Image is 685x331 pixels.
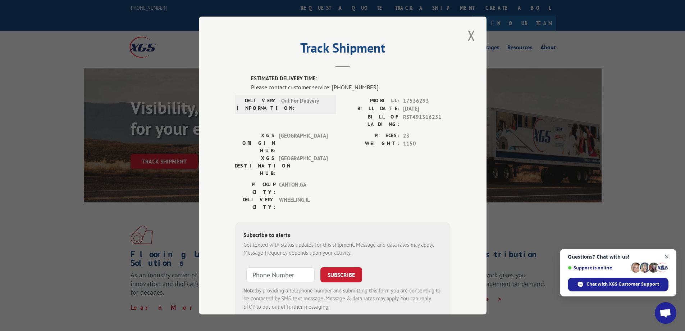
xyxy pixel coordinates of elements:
[235,155,275,177] label: XGS DESTINATION HUB:
[568,278,668,291] span: Chat with XGS Customer Support
[465,26,478,45] button: Close modal
[343,97,399,105] label: PROBILL:
[320,267,362,282] button: SUBSCRIBE
[243,231,442,241] div: Subscribe to alerts
[243,287,442,311] div: by providing a telephone number and submitting this form you are consenting to be contacted by SM...
[403,105,451,113] span: [DATE]
[246,267,315,282] input: Phone Number
[343,140,399,148] label: WEIGHT:
[279,181,328,196] span: CANTON , GA
[403,140,451,148] span: 1150
[243,241,442,257] div: Get texted with status updates for this shipment. Message and data rates may apply. Message frequ...
[568,265,628,270] span: Support is online
[568,254,668,260] span: Questions? Chat with us!
[235,196,275,211] label: DELIVERY CITY:
[279,132,328,155] span: [GEOGRAPHIC_DATA]
[279,155,328,177] span: [GEOGRAPHIC_DATA]
[279,196,328,211] span: WHEELING , IL
[235,43,451,57] h2: Track Shipment
[586,281,659,287] span: Chat with XGS Customer Support
[251,75,451,83] label: ESTIMATED DELIVERY TIME:
[243,287,256,294] strong: Note:
[235,181,275,196] label: PICKUP CITY:
[343,132,399,140] label: PIECES:
[343,113,399,128] label: BILL OF LADING:
[237,97,278,112] label: DELIVERY INFORMATION:
[403,132,451,140] span: 23
[281,97,330,112] span: Out For Delivery
[251,83,451,91] div: Please contact customer service: [PHONE_NUMBER].
[655,302,676,324] a: Open chat
[343,105,399,113] label: BILL DATE:
[235,132,275,155] label: XGS ORIGIN HUB:
[403,113,451,128] span: RST491316251
[403,97,451,105] span: 17536293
